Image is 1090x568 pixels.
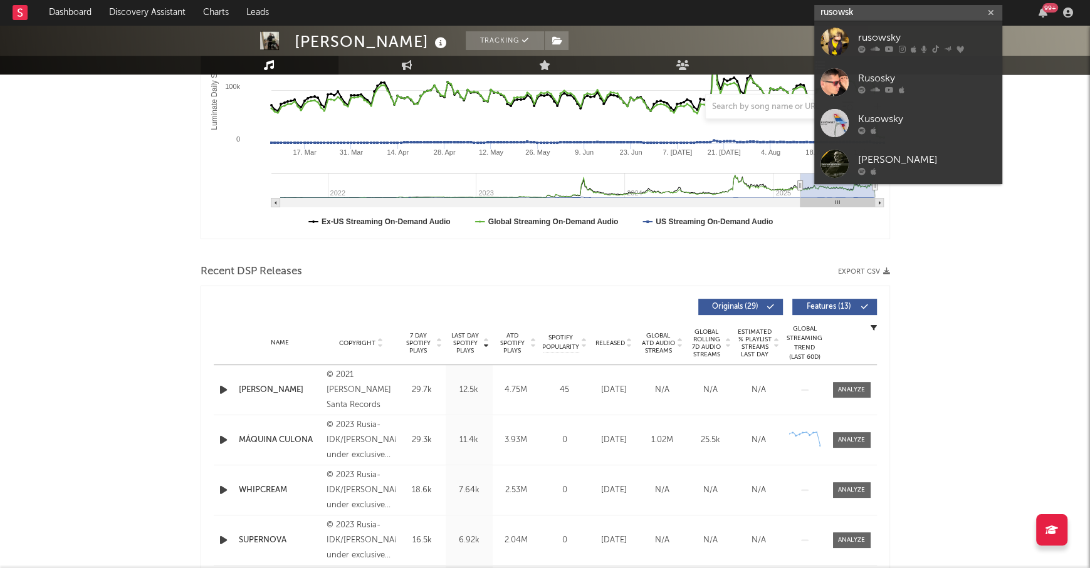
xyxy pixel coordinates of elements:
text: 7. [DATE] [663,148,692,156]
text: Luminate Daily Streams [209,50,218,130]
text: 18. Aug [805,148,829,156]
div: N/A [689,484,731,497]
text: 12. May [478,148,503,156]
div: [DATE] [593,534,635,547]
div: Kusowsky [858,111,996,127]
div: 6.92k [449,534,490,547]
text: 31. Mar [339,148,363,156]
a: Rusosky [814,62,1002,103]
a: SUPERNOVA [239,534,321,547]
text: 23. Jun [619,148,642,156]
div: N/A [738,384,780,396]
input: Search for artists [814,5,1002,21]
a: [PERSON_NAME] [814,143,1002,184]
div: N/A [738,534,780,547]
text: 4. Aug [760,148,780,156]
div: 18.6k [402,484,443,497]
div: 4.75M [496,384,537,396]
a: rusowsky [814,21,1002,62]
input: Search by song name or URL [706,102,838,112]
text: 28. Apr [433,148,455,156]
text: US Streaming On-Demand Audio [656,217,773,226]
span: Estimated % Playlist Streams Last Day [738,328,772,358]
div: © 2023 Rusia-IDK/[PERSON_NAME] under exclusive license to Warner Records Inc. [327,518,395,563]
span: 7 Day Spotify Plays [402,332,435,354]
div: Rusosky [858,71,996,86]
div: 1.02M [641,434,683,447]
text: 26. May [525,148,550,156]
div: 12.5k [449,384,490,396]
div: [DATE] [593,384,635,396]
div: 7.64k [449,484,490,497]
div: N/A [641,484,683,497]
button: Originals(29) [698,299,783,315]
button: Features(13) [792,299,877,315]
text: Ex-US Streaming On-Demand Audio [322,217,451,226]
div: Name [239,338,321,348]
span: Global Rolling 7D Audio Streams [689,328,724,358]
text: 21. [DATE] [707,148,740,156]
div: N/A [689,384,731,396]
div: © 2023 Rusia-IDK/[PERSON_NAME] under exclusive license to Warner Records Inc. [327,418,395,463]
div: 2.04M [496,534,537,547]
div: N/A [641,384,683,396]
div: 16.5k [402,534,443,547]
a: WHIPCREAM [239,484,321,497]
div: © 2021 [PERSON_NAME] Santa Records [327,368,395,413]
div: [DATE] [593,434,635,447]
div: 25.5k [689,434,731,447]
span: Last Day Spotify Plays [449,332,482,354]
button: Tracking [466,31,544,50]
div: [DATE] [593,484,635,497]
a: [PERSON_NAME] [239,384,321,396]
div: N/A [738,434,780,447]
span: ATD Spotify Plays [496,332,529,354]
span: Recent DSP Releases [201,264,302,279]
a: Kusowsky [814,103,1002,143]
div: [PERSON_NAME] [858,152,996,167]
div: 29.3k [402,434,443,447]
div: 0 [543,434,587,447]
text: Global Streaming On-Demand Audio [488,217,618,226]
div: 0 [543,534,587,547]
span: Released [595,339,625,347]
div: Global Streaming Trend (Last 60D) [786,324,824,362]
div: © 2023 Rusia-IDK/[PERSON_NAME] under exclusive license to Warner Records Inc. [327,468,395,513]
div: 11.4k [449,434,490,447]
text: 0 [236,135,239,143]
button: Export CSV [838,268,890,276]
div: 2.53M [496,484,537,497]
div: N/A [738,484,780,497]
span: Global ATD Audio Streams [641,332,676,354]
button: 99+ [1039,8,1047,18]
div: N/A [641,534,683,547]
text: 100k [225,83,240,90]
div: 29.7k [402,384,443,396]
span: Spotify Popularity [542,333,579,352]
span: Copyright [339,339,375,347]
div: 0 [543,484,587,497]
div: rusowsky [858,30,996,45]
div: N/A [689,534,731,547]
text: 17. Mar [293,148,317,156]
span: Originals ( 29 ) [706,303,764,311]
text: 14. Apr [387,148,409,156]
div: 3.93M [496,434,537,447]
div: 45 [543,384,587,396]
span: Features ( 13 ) [800,303,858,311]
text: 9. Jun [575,148,594,156]
div: [PERSON_NAME] [295,31,450,52]
a: MÁQUINA CULONA [239,434,321,447]
div: 99 + [1042,3,1058,13]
